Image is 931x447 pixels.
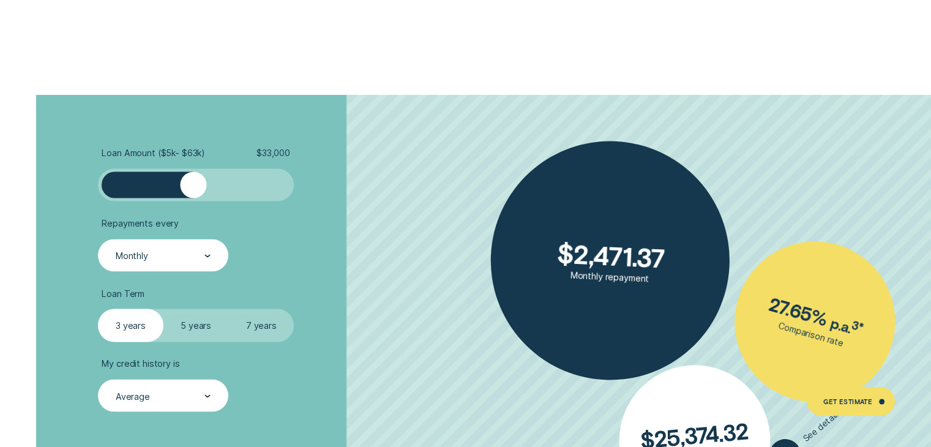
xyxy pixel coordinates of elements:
div: Monthly [116,250,148,261]
span: Loan Term [102,288,144,299]
span: $ 33,000 [256,147,290,158]
span: Repayments every [102,217,179,228]
span: Loan Amount ( $5k - $63k ) [102,147,205,158]
span: See details [801,407,843,444]
a: Get Estimate [807,386,895,416]
span: My credit history is [102,358,179,369]
label: 7 years [229,309,294,341]
div: Average [116,391,150,402]
label: 3 years [98,309,163,341]
label: 5 years [163,309,229,341]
